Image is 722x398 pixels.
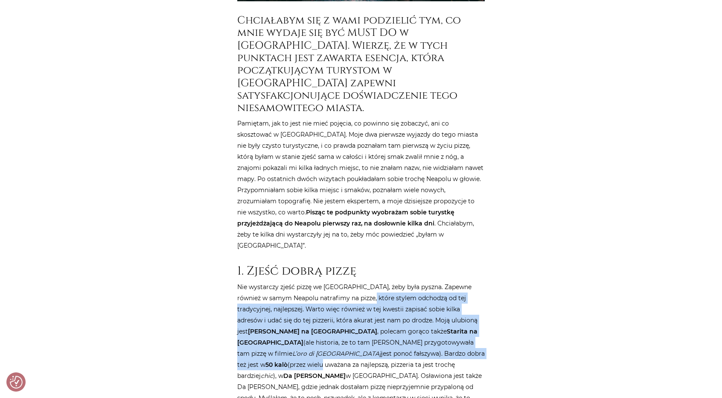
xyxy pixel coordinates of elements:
img: Revisit consent button [10,376,23,389]
h2: 1. Zjeść dobrą pizzę [237,264,485,278]
em: L’oro di [GEOGRAPHIC_DATA] [292,350,381,357]
strong: [PERSON_NAME] na [GEOGRAPHIC_DATA] [248,328,377,335]
p: Pamiętam, jak to jest nie mieć pojęcia, co powinno się zobaczyć, ani co skosztować w [GEOGRAPHIC_... [237,118,485,251]
strong: Da [PERSON_NAME] [283,372,346,380]
strong: Pisząc te podpunkty wyobrażam sobie turystkę przyjeżdżającą do Neapolu pierwszy raz, na dosłownie... [237,208,454,227]
h3: Chciałabym się z wami podzielić tym, co mnie wydaje się być MUST DO w [GEOGRAPHIC_DATA]. Wierzę, ... [237,14,485,114]
em: chic [261,372,273,380]
button: Preferencje co do zgód [10,376,23,389]
strong: 50 kalò [265,361,288,369]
